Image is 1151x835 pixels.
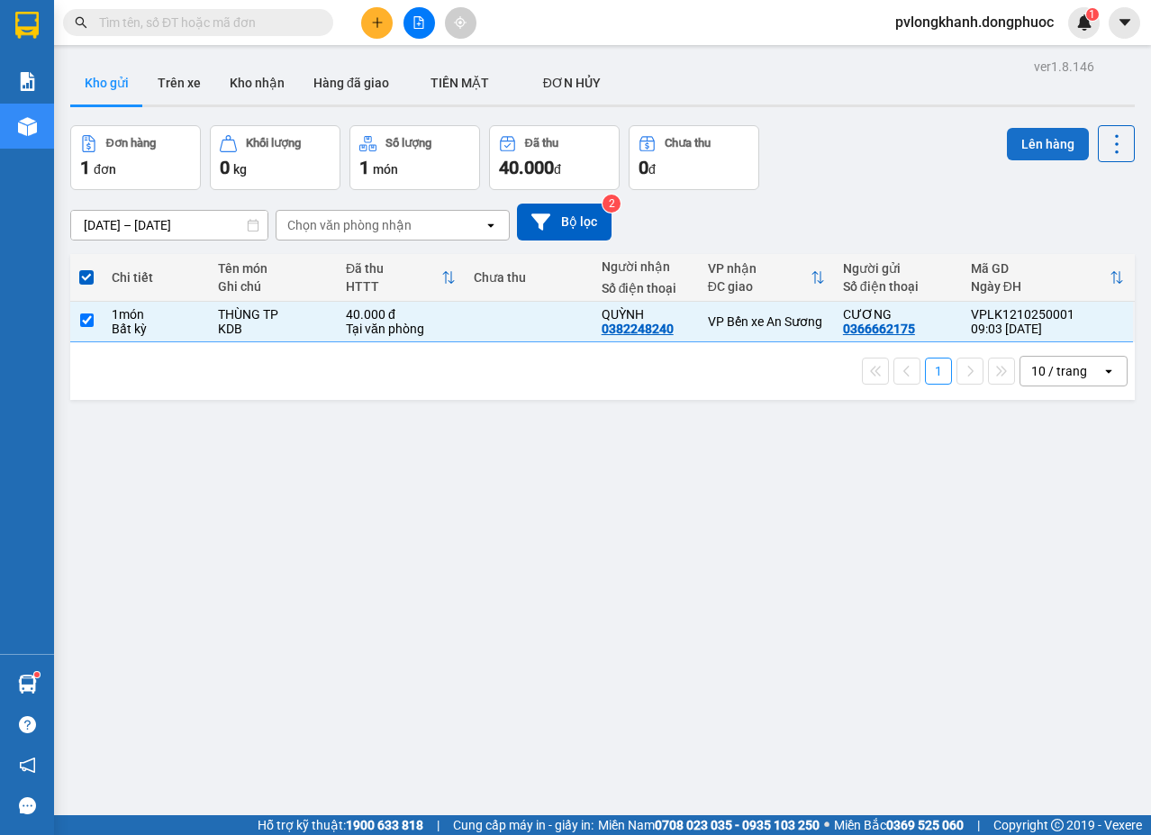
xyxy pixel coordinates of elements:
[1109,7,1140,39] button: caret-down
[112,322,200,336] div: Bất kỳ
[445,7,476,39] button: aim
[49,97,221,112] span: -----------------------------------------
[6,11,86,90] img: logo
[499,157,554,178] span: 40.000
[517,204,612,241] button: Bộ lọc
[639,157,648,178] span: 0
[474,270,584,285] div: Chưa thu
[106,137,156,150] div: Đơn hàng
[18,675,37,694] img: warehouse-icon
[70,61,143,104] button: Kho gửi
[453,815,594,835] span: Cung cấp máy in - giấy in:
[361,7,393,39] button: plus
[346,307,456,322] div: 40.000 đ
[648,162,656,177] span: đ
[19,757,36,774] span: notification
[112,307,200,322] div: 1 món
[1076,14,1092,31] img: icon-new-feature
[843,261,953,276] div: Người gửi
[5,131,110,141] span: In ngày:
[40,131,110,141] span: 09:03:37 [DATE]
[655,818,820,832] strong: 0708 023 035 - 0935 103 250
[843,322,915,336] div: 0366662175
[346,818,423,832] strong: 1900 633 818
[337,254,465,302] th: Toggle SortBy
[5,116,188,127] span: [PERSON_NAME]:
[1034,57,1094,77] div: ver 1.8.146
[602,281,690,295] div: Số điện thoại
[70,125,201,190] button: Đơn hàng1đơn
[1089,8,1095,21] span: 1
[708,279,811,294] div: ĐC giao
[258,815,423,835] span: Hỗ trợ kỹ thuật:
[90,114,189,128] span: VPLK1210250001
[454,16,467,29] span: aim
[75,16,87,29] span: search
[143,61,215,104] button: Trên xe
[598,815,820,835] span: Miền Nam
[834,815,964,835] span: Miền Bắc
[18,117,37,136] img: warehouse-icon
[218,322,328,336] div: KDB
[602,322,674,336] div: 0382248240
[603,195,621,213] sup: 2
[1031,362,1087,380] div: 10 / trang
[112,270,200,285] div: Chi tiết
[1051,819,1064,831] span: copyright
[371,16,384,29] span: plus
[971,261,1110,276] div: Mã GD
[218,261,328,276] div: Tên món
[373,162,398,177] span: món
[971,322,1124,336] div: 09:03 [DATE]
[34,672,40,677] sup: 1
[886,818,964,832] strong: 0369 525 060
[15,12,39,39] img: logo-vxr
[708,261,811,276] div: VP nhận
[220,157,230,178] span: 0
[99,13,312,32] input: Tìm tên, số ĐT hoặc mã đơn
[1086,8,1099,21] sup: 1
[925,358,952,385] button: 1
[403,7,435,39] button: file-add
[962,254,1133,302] th: Toggle SortBy
[824,821,829,829] span: ⚪️
[19,797,36,814] span: message
[412,16,425,29] span: file-add
[142,80,221,91] span: Hotline: 19001152
[843,307,953,322] div: CƯƠNG
[881,11,1068,33] span: pvlongkhanh.dongphuoc
[543,76,601,90] span: ĐƠN HỦY
[1007,128,1089,160] button: Lên hàng
[215,61,299,104] button: Kho nhận
[142,10,247,25] strong: ĐỒNG PHƯỚC
[80,157,90,178] span: 1
[19,716,36,733] span: question-circle
[94,162,116,177] span: đơn
[699,254,834,302] th: Toggle SortBy
[18,72,37,91] img: solution-icon
[210,125,340,190] button: Khối lượng0kg
[233,162,247,177] span: kg
[349,125,480,190] button: Số lượng1món
[437,815,440,835] span: |
[629,125,759,190] button: Chưa thu0đ
[142,29,242,51] span: Bến xe [GEOGRAPHIC_DATA]
[977,815,980,835] span: |
[602,259,690,274] div: Người nhận
[1117,14,1133,31] span: caret-down
[385,137,431,150] div: Số lượng
[430,76,489,90] span: TIỀN MẶT
[246,137,301,150] div: Khối lượng
[299,61,403,104] button: Hàng đã giao
[346,261,441,276] div: Đã thu
[708,314,825,329] div: VP Bến xe An Sương
[142,54,248,77] span: 01 Võ Văn Truyện, KP.1, Phường 2
[665,137,711,150] div: Chưa thu
[971,307,1124,322] div: VPLK1210250001
[346,322,456,336] div: Tại văn phòng
[218,307,328,322] div: THÙNG TP
[602,307,690,322] div: QUỲNH
[359,157,369,178] span: 1
[287,216,412,234] div: Chọn văn phòng nhận
[484,218,498,232] svg: open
